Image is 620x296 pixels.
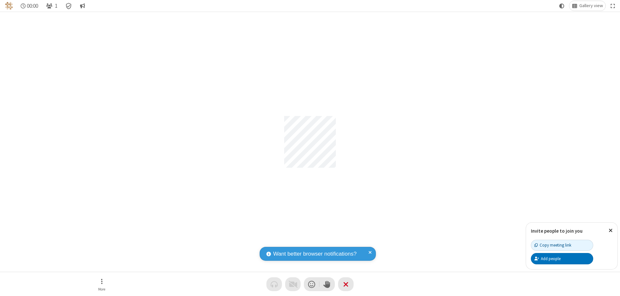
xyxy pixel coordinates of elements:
[92,275,111,293] button: Open menu
[98,287,105,291] span: More
[77,1,88,11] button: Conversation
[273,250,356,258] span: Want better browser notifications?
[608,1,618,11] button: Fullscreen
[569,1,605,11] button: Change layout
[531,240,593,251] button: Copy meeting link
[304,277,319,291] button: Send a reaction
[319,277,335,291] button: Raise hand
[534,242,571,248] div: Copy meeting link
[63,1,75,11] div: Meeting details Encryption enabled
[27,3,38,9] span: 00:00
[5,2,13,10] img: QA Selenium DO NOT DELETE OR CHANGE
[43,1,60,11] button: Open participant list
[557,1,567,11] button: Using system theme
[18,1,41,11] div: Timer
[55,3,57,9] span: 1
[338,277,354,291] button: End or leave meeting
[266,277,282,291] button: Audio problem - check your Internet connection or call by phone
[531,253,593,264] button: Add people
[604,223,617,238] button: Close popover
[285,277,301,291] button: Video
[531,228,583,234] label: Invite people to join you
[579,3,603,8] span: Gallery view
